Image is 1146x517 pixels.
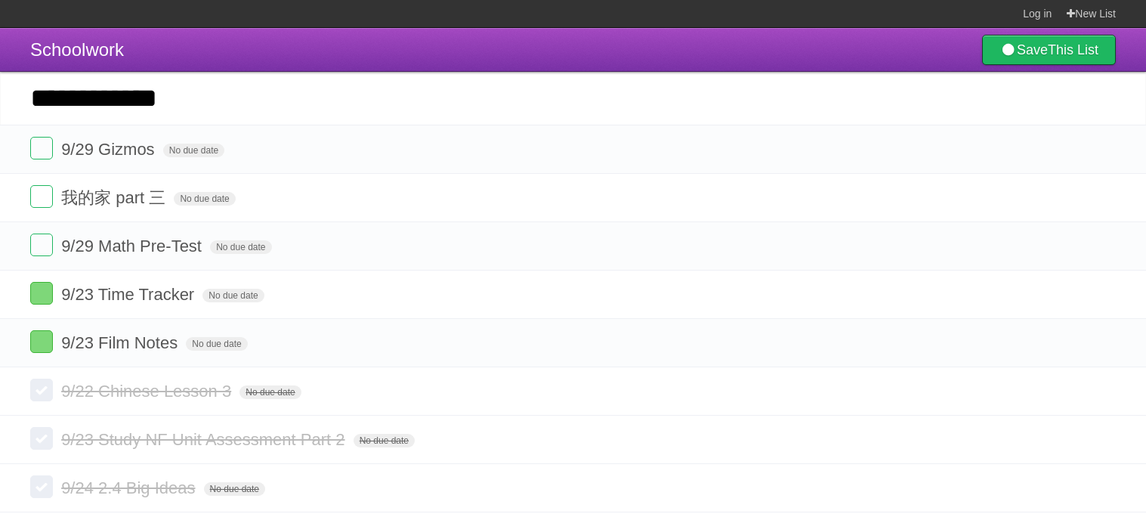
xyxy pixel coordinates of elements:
label: Done [30,475,53,498]
a: SaveThis List [982,35,1116,65]
span: No due date [174,192,235,206]
label: Done [30,379,53,401]
span: No due date [186,337,247,351]
span: 9/22 Chinese Lesson 3 [61,382,235,401]
label: Done [30,185,53,208]
span: 9/23 Film Notes [61,333,181,352]
b: This List [1048,42,1098,57]
label: Done [30,137,53,159]
span: No due date [163,144,224,157]
span: Schoolwork [30,39,124,60]
span: No due date [202,289,264,302]
span: 我的家 part 三 [61,188,169,207]
span: 9/24 2.4 Big Ideas [61,478,199,497]
span: 9/23 Time Tracker [61,285,198,304]
span: 9/23 Study NF Unit Assessment Part 2 [61,430,348,449]
label: Done [30,234,53,256]
label: Done [30,427,53,450]
span: No due date [354,434,415,447]
label: Done [30,282,53,305]
label: Done [30,330,53,353]
span: 9/29 Math Pre-Test [61,237,205,255]
span: No due date [204,482,265,496]
span: 9/29 Gizmos [61,140,159,159]
span: No due date [239,385,301,399]
span: No due date [210,240,271,254]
